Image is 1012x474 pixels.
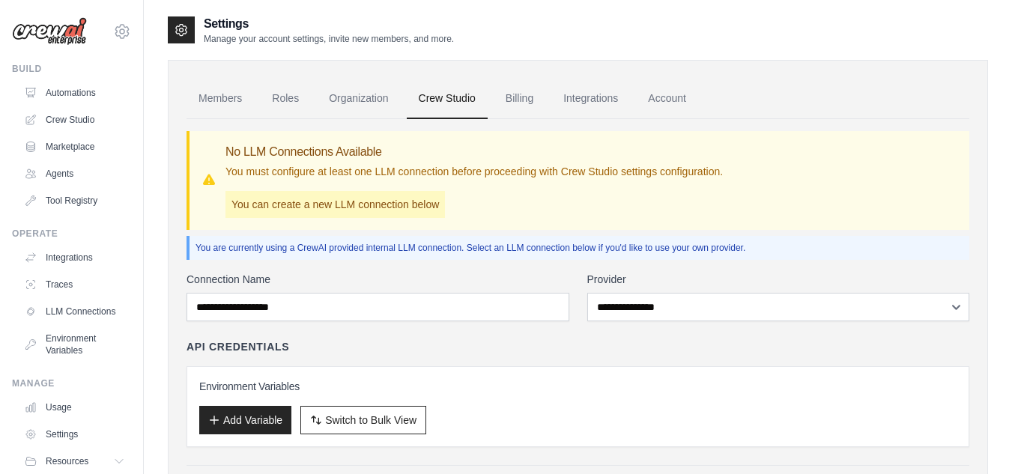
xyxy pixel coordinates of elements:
[199,379,957,394] h3: Environment Variables
[18,162,131,186] a: Agents
[551,79,630,119] a: Integrations
[225,143,723,161] h3: No LLM Connections Available
[12,63,131,75] div: Build
[187,272,569,287] label: Connection Name
[494,79,545,119] a: Billing
[18,326,131,362] a: Environment Variables
[18,135,131,159] a: Marketplace
[18,422,131,446] a: Settings
[12,17,87,46] img: Logo
[18,273,131,297] a: Traces
[46,455,88,467] span: Resources
[18,81,131,105] a: Automations
[225,191,445,218] p: You can create a new LLM connection below
[636,79,698,119] a: Account
[407,79,488,119] a: Crew Studio
[225,164,723,179] p: You must configure at least one LLM connection before proceeding with Crew Studio settings config...
[325,413,416,428] span: Switch to Bulk View
[300,406,426,434] button: Switch to Bulk View
[204,33,454,45] p: Manage your account settings, invite new members, and more.
[196,242,963,254] p: You are currently using a CrewAI provided internal LLM connection. Select an LLM connection below...
[18,449,131,473] button: Resources
[12,228,131,240] div: Operate
[18,189,131,213] a: Tool Registry
[187,79,254,119] a: Members
[204,15,454,33] h2: Settings
[199,406,291,434] button: Add Variable
[587,272,970,287] label: Provider
[18,108,131,132] a: Crew Studio
[18,395,131,419] a: Usage
[18,300,131,323] a: LLM Connections
[317,79,400,119] a: Organization
[18,246,131,270] a: Integrations
[187,339,289,354] h4: API Credentials
[260,79,311,119] a: Roles
[12,377,131,389] div: Manage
